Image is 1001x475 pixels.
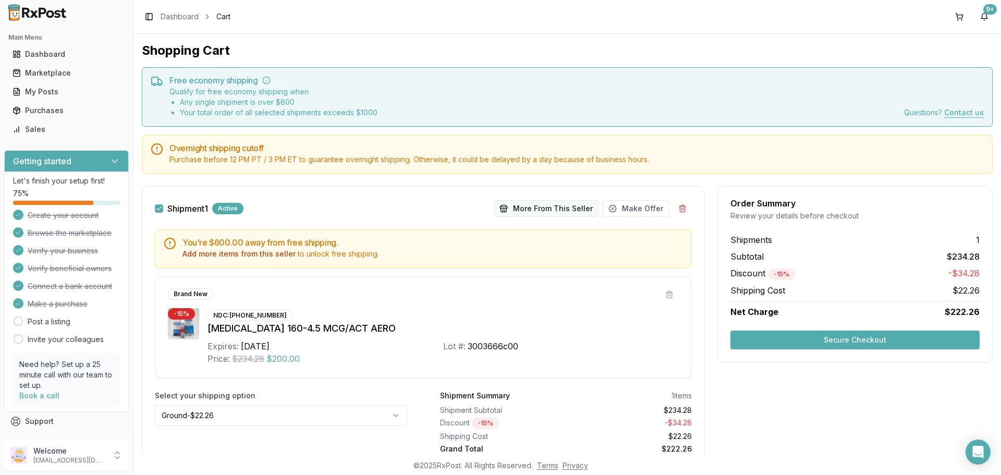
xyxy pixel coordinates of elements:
button: Dashboard [4,46,129,63]
span: Connect a bank account [28,281,112,291]
button: Support [4,412,129,431]
span: Discount [730,268,795,278]
div: Open Intercom Messenger [966,440,991,465]
div: - 15 % [768,269,795,280]
button: Feedback [4,431,129,449]
div: Lot #: [443,340,466,352]
div: Review your details before checkout [730,211,980,221]
div: to unlock free shipping. [182,249,683,259]
img: User avatar [10,447,27,464]
span: Feedback [25,435,60,445]
a: My Posts [8,82,125,101]
a: Dashboard [8,45,125,64]
span: -$34.28 [948,267,980,280]
span: Browse the marketplace [28,228,112,238]
div: 3003666c00 [468,340,518,352]
span: Verify beneficial owners [28,263,112,274]
div: Shipping Cost [440,431,562,442]
div: Purchase before 12 PM PT / 3 PM ET to guarantee overnight shipping. Otherwise, it could be delaye... [169,154,984,165]
a: Purchases [8,101,125,120]
div: Order Summary [730,199,980,208]
h5: Overnight shipping cutoff [169,144,984,152]
span: Cart [216,11,230,22]
span: $222.26 [945,306,980,318]
span: $22.26 [953,284,980,297]
p: Let's finish your setup first! [13,176,120,186]
div: $22.26 [570,431,692,442]
div: Shipment Summary [440,391,510,401]
span: 75 % [13,188,29,199]
div: - 15 % [472,418,499,429]
button: 9+ [976,8,993,25]
a: Sales [8,120,125,139]
div: Brand New [168,288,213,300]
h2: Main Menu [8,33,125,42]
h3: Getting started [13,155,71,167]
button: My Posts [4,83,129,100]
div: Grand Total [440,444,562,454]
span: Verify your business [28,246,98,256]
span: Subtotal [730,250,764,263]
button: Purchases [4,102,129,119]
div: Price: [207,352,230,365]
div: Questions? [904,107,984,118]
div: Active [212,203,243,214]
a: Invite your colleagues [28,334,104,345]
div: Dashboard [13,49,120,59]
label: Select your shipping option [155,391,407,401]
div: Expires: [207,340,239,352]
div: 9+ [983,4,997,15]
h1: Shopping Cart [142,42,993,59]
img: RxPost Logo [4,4,71,21]
span: 1 [976,234,980,246]
nav: breadcrumb [161,11,230,22]
div: $234.28 [570,405,692,416]
span: $234.28 [947,250,980,263]
button: Add more items from this seller [182,249,296,259]
div: Discount [440,418,562,429]
span: $200.00 [266,352,300,365]
p: Need help? Set up a 25 minute call with our team to set up. [19,359,114,391]
div: Purchases [13,105,120,116]
a: Book a call [19,391,59,400]
li: Your total order of all selected shipments exceeds $ 1000 [180,107,377,118]
div: My Posts [13,87,120,97]
span: Shipment 1 [167,204,208,213]
span: Make a purchase [28,299,88,309]
div: Shipment Subtotal [440,405,562,416]
div: $222.26 [570,444,692,454]
div: Qualify for free economy shipping when [169,87,377,118]
button: Secure Checkout [730,331,980,349]
a: Marketplace [8,64,125,82]
a: Privacy [563,461,588,470]
span: Shipments [730,234,772,246]
div: Marketplace [13,68,120,78]
h5: You're $600.00 away from free shipping. [182,238,683,247]
button: Sales [4,121,129,138]
div: - $34.28 [570,418,692,429]
span: Create your account [28,210,99,221]
div: NDC: [PHONE_NUMBER] [207,310,292,321]
span: Shipping Cost [730,284,785,297]
div: - 15 % [168,308,195,320]
p: [EMAIL_ADDRESS][DOMAIN_NAME] [33,456,106,465]
button: More From This Seller [494,200,599,217]
a: Post a listing [28,316,70,327]
h5: Free economy shipping [169,76,984,84]
button: Marketplace [4,65,129,81]
span: $234.28 [232,352,264,365]
p: Welcome [33,446,106,456]
li: Any single shipment is over $ 800 [180,97,377,107]
div: Sales [13,124,120,135]
a: Terms [537,461,558,470]
img: Symbicort 160-4.5 MCG/ACT AERO [168,308,199,339]
span: Net Charge [730,307,778,317]
div: [DATE] [241,340,270,352]
div: 1 items [672,391,692,401]
div: [MEDICAL_DATA] 160-4.5 MCG/ACT AERO [207,321,679,336]
button: Make Offer [603,200,669,217]
a: Dashboard [161,11,199,22]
